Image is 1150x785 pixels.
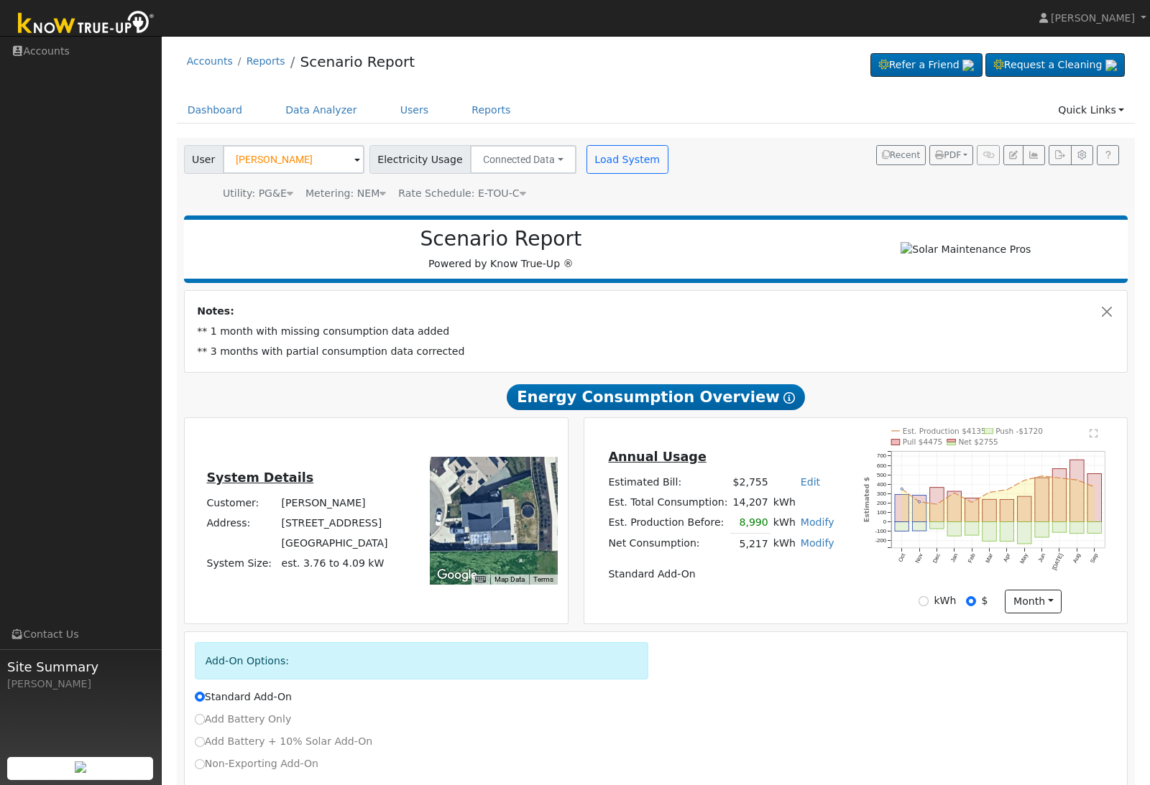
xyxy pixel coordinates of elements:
td: System Size [279,554,390,574]
text: Aug [1072,552,1082,564]
span: [PERSON_NAME] [1051,12,1135,24]
rect: onclick="" [1088,473,1103,521]
td: System Size: [204,554,279,574]
rect: onclick="" [913,522,927,531]
rect: onclick="" [913,496,927,522]
u: System Details [206,470,313,485]
img: Google [433,566,481,585]
td: [GEOGRAPHIC_DATA] [279,534,390,554]
text: Apr [1003,552,1012,563]
div: [PERSON_NAME] [7,677,154,692]
text: 600 [877,462,887,468]
input: Add Battery + 10% Solar Add-On [195,737,205,747]
button: Settings [1071,145,1093,165]
a: Help Link [1097,145,1119,165]
span: Energy Consumption Overview [507,384,804,410]
td: Est. Total Consumption: [606,493,730,513]
label: kWh [934,593,956,608]
circle: onclick="" [936,503,938,505]
a: Modify [801,537,834,549]
rect: onclick="" [1088,522,1103,534]
td: 8,990 [730,513,770,534]
text: -100 [875,528,887,534]
rect: onclick="" [965,522,980,536]
rect: onclick="" [1036,522,1050,537]
rect: onclick="" [895,522,909,531]
h2: Scenario Report [198,227,804,251]
a: Terms (opens in new tab) [533,575,553,583]
text:  [1090,428,1098,437]
circle: onclick="" [1094,486,1096,488]
text: Nov [914,552,924,564]
button: Keyboard shortcuts [475,575,485,585]
rect: onclick="" [1071,460,1085,522]
a: Open this area in Google Maps (opens a new window) [433,566,481,585]
text: 300 [877,491,887,497]
input: Standard Add-On [195,692,205,702]
label: Add Battery Only [195,712,292,727]
rect: onclick="" [948,491,962,522]
label: Non-Exporting Add-On [195,756,318,771]
text: 700 [877,452,887,459]
img: Know True-Up [11,8,162,40]
circle: onclick="" [1077,478,1079,480]
a: Scenario Report [300,53,415,70]
label: Standard Add-On [195,689,292,705]
text: Sep [1090,552,1100,565]
td: Address: [204,513,279,533]
a: Edit [801,476,820,488]
input: kWh [919,596,929,606]
button: PDF [929,145,973,165]
button: month [1005,590,1062,614]
circle: onclick="" [1059,477,1062,479]
rect: onclick="" [895,495,909,522]
text: -200 [875,537,887,544]
button: Export Interval Data [1049,145,1071,165]
text: [DATE] [1052,552,1065,571]
td: kWh [770,493,837,513]
td: Customer: [204,493,279,513]
button: Load System [586,145,668,174]
div: Utility: PG&E [223,186,293,201]
text: 400 [877,481,887,488]
label: $ [982,593,988,608]
rect: onclick="" [1036,478,1050,522]
a: Quick Links [1047,97,1135,124]
td: kWh [770,534,798,554]
td: ** 1 month with missing consumption data added [195,322,1118,342]
text: 0 [883,519,887,525]
button: Recent [876,145,926,165]
rect: onclick="" [1000,522,1015,542]
i: Show Help [783,392,795,404]
text: Jan [950,552,960,563]
td: [STREET_ADDRESS] [279,513,390,533]
button: Edit User [1003,145,1023,165]
a: Accounts [187,55,233,67]
span: Alias: H2ETOUCN [398,187,525,199]
input: Non-Exporting Add-On [195,759,205,769]
input: Add Battery Only [195,714,205,724]
text: Pull $4475 [903,437,943,446]
span: Site Summary [7,657,154,677]
a: Users [390,97,440,124]
rect: onclick="" [930,522,944,529]
div: Metering: NEM [305,186,386,201]
div: Add-On Options: [195,642,648,679]
rect: onclick="" [1018,522,1032,544]
label: Add Battery + 10% Solar Add-On [195,734,373,749]
text: Estimated $ [862,477,870,522]
rect: onclick="" [1053,522,1067,533]
rect: onclick="" [1018,496,1032,522]
a: Reports [247,55,285,67]
circle: onclick="" [1006,488,1008,491]
circle: onclick="" [901,488,903,490]
span: Electricity Usage [369,145,471,174]
rect: onclick="" [1071,522,1085,534]
u: Annual Usage [608,450,706,464]
rect: onclick="" [948,522,962,537]
circle: onclick="" [989,491,991,493]
text: Est. Production $4135 [903,426,986,435]
td: [PERSON_NAME] [279,493,390,513]
img: retrieve [75,761,86,773]
a: Data Analyzer [275,97,368,124]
